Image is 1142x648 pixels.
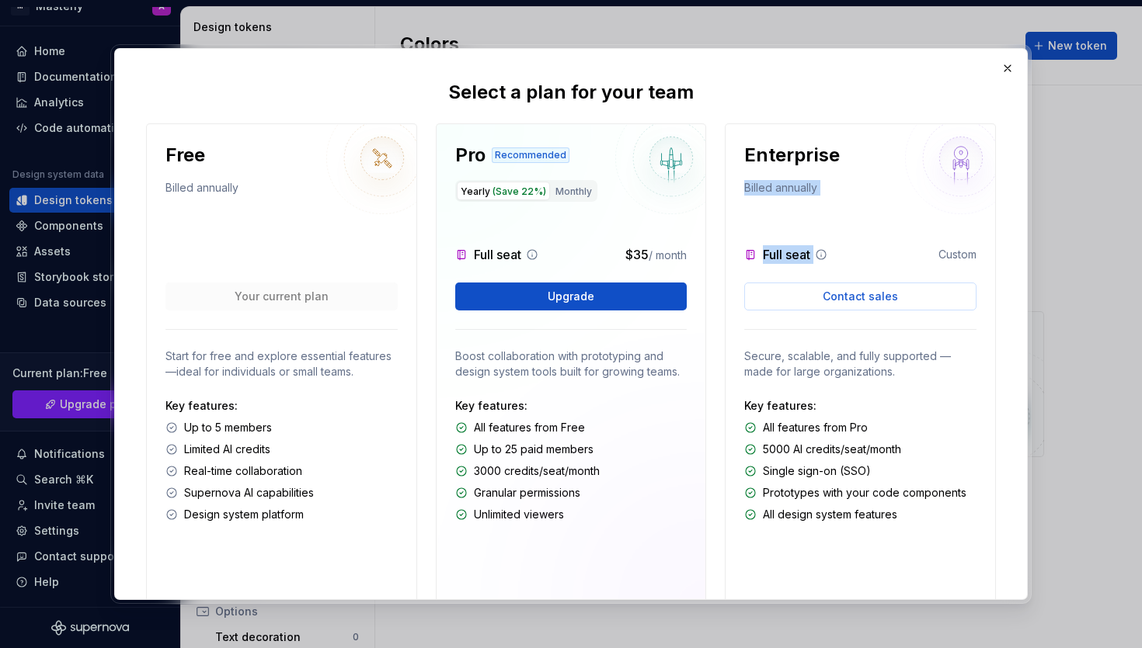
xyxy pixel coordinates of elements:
[492,147,569,163] div: Recommended
[457,182,550,200] button: Yearly
[184,507,304,522] p: Design system platform
[474,420,585,435] p: All features from Free
[744,398,977,414] p: Key features:
[184,442,270,457] p: Limited AI credits
[649,248,687,262] span: / month
[474,245,521,264] p: Full seat
[165,398,398,414] p: Key features:
[744,348,977,379] p: Secure, scalable, and fully supported — made for large organizations.
[474,485,580,501] p: Granular permissions
[165,143,205,168] p: Free
[552,182,596,200] button: Monthly
[763,245,810,264] p: Full seat
[184,485,314,501] p: Supernova AI capabilities
[763,485,966,501] p: Prototypes with your code components
[744,282,977,310] a: Contact sales
[455,348,688,379] p: Boost collaboration with prototyping and design system tools built for growing teams.
[938,247,977,262] p: Custom
[474,463,600,479] p: 3000 credits/seat/month
[184,420,272,435] p: Up to 5 members
[165,348,398,379] p: Start for free and explore essential features—ideal for individuals or small teams.
[493,185,546,197] span: (Save 22%)
[165,180,238,202] p: Billed annually
[763,507,897,522] p: All design system features
[455,398,688,414] p: Key features:
[625,247,649,262] span: $35
[823,289,898,304] span: Contact sales
[455,282,688,310] button: Upgrade
[744,180,817,202] p: Billed annually
[474,507,564,522] p: Unlimited viewers
[448,80,694,105] p: Select a plan for your team
[548,289,594,304] span: Upgrade
[184,463,302,479] p: Real-time collaboration
[744,143,840,168] p: Enterprise
[763,420,868,435] p: All features from Pro
[763,463,871,479] p: Single sign-on (SSO)
[474,442,594,457] p: Up to 25 paid members
[763,442,901,457] p: 5000 AI credits/seat/month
